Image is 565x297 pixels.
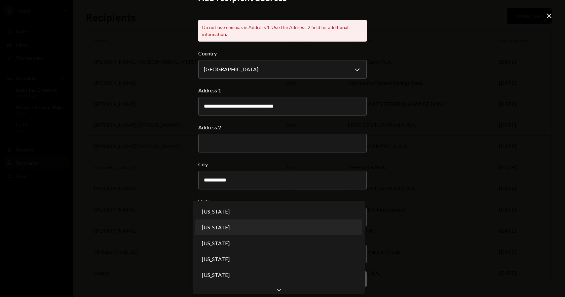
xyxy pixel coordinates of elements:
span: [US_STATE] [202,255,230,263]
label: Country [198,49,367,57]
div: Do not use commas in Address 1. Use the Address 2 field for additional information. [198,20,367,42]
button: Country [198,60,367,79]
span: [US_STATE] [202,239,230,247]
label: Address 1 [198,86,367,94]
span: [US_STATE] [202,271,230,279]
label: State [198,197,367,205]
span: [US_STATE] [202,223,230,231]
label: Address 2 [198,123,367,131]
label: City [198,160,367,168]
span: [US_STATE] [202,208,230,215]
